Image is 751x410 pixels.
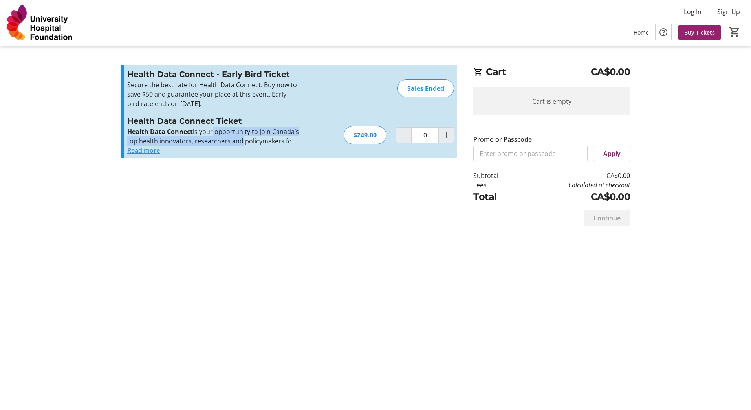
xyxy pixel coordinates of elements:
td: Calculated at checkout [519,180,630,190]
span: Log In [684,7,702,16]
a: Home [627,25,655,40]
button: Help [656,24,671,40]
img: University Hospital Foundation's Logo [5,3,75,42]
span: Apply [603,149,621,158]
button: Apply [594,146,630,161]
td: CA$0.00 [519,171,630,180]
td: Total [473,190,519,204]
label: Promo or Passcode [473,135,532,144]
span: Home [634,28,649,37]
div: Cart is empty [473,87,630,115]
strong: Health Data Connect [127,127,193,136]
button: Sign Up [711,5,746,18]
button: Read more [127,146,160,155]
td: CA$0.00 [519,190,630,204]
span: CA$0.00 [591,65,630,79]
h3: Health Data Connect Ticket [127,115,299,127]
span: Sign Up [717,7,740,16]
td: Subtotal [473,171,519,180]
button: Increment by one [439,128,454,143]
p: Secure the best rate for Health Data Connect. Buy now to save $50 and guarantee your place at thi... [127,80,299,108]
h3: Health Data Connect - Early Bird Ticket [127,68,299,80]
h2: Cart [473,65,630,81]
td: Fees [473,180,519,190]
input: Health Data Connect Ticket Quantity [411,127,439,143]
div: $249.00 [344,126,386,144]
button: Log In [678,5,708,18]
a: Buy Tickets [678,25,721,40]
input: Enter promo or passcode [473,146,588,161]
span: Buy Tickets [684,28,715,37]
div: Sales Ended [397,79,454,97]
button: Cart [727,25,742,39]
p: is your opportunity to join Canada’s top health innovators, researchers and policymakers for a fu... [127,127,299,146]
